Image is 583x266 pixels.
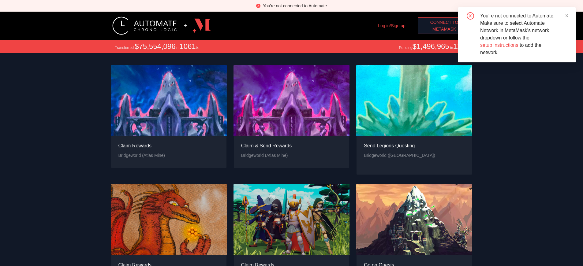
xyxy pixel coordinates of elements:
a: setup instructions [480,42,518,48]
div: Send Legions Questing [364,142,435,150]
div: Transferred in tx [115,42,199,51]
div: Pending in tx [399,42,468,51]
span: $1,496,965 [413,42,449,50]
span: MetaMask [432,26,456,32]
img: Go on Quests [356,184,472,255]
button: Connect toMetaMask [418,17,471,34]
div: Bridgeworld ([GEOGRAPHIC_DATA]) [364,152,435,159]
img: Claim & Send Rewards [234,65,349,136]
div: Bridgeworld (Atlas Mine) [118,152,165,159]
img: Send Legions Questing [356,65,472,136]
img: Claim Rewards [234,184,349,255]
span: 1061 [179,42,196,50]
img: Claim Rewards [111,184,227,255]
span: $75,554,096 [135,42,175,50]
div: You're not connected to Automate [263,2,327,9]
div: + [184,22,188,29]
span: 127 [453,42,465,50]
a: Log in/Sign up [378,23,405,28]
div: Bridgeworld (Atlas Mine) [241,152,292,159]
div: Claim & Send Rewards [241,142,292,150]
img: logo [112,17,177,35]
img: Claim Rewards [111,65,227,136]
span: close-circle [467,12,474,21]
span: close [565,13,569,18]
span: close-circle [256,4,260,8]
span: Connect to [430,19,458,26]
span: You're not connected to Automate. Make sure to select Automate Network in MetaMask's network drop... [480,13,555,55]
img: logo [192,17,211,35]
div: Claim Rewards [118,142,165,150]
